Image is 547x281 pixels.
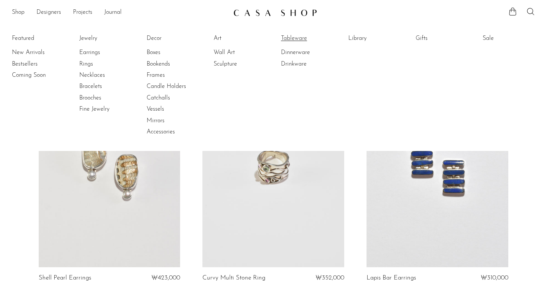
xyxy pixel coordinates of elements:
ul: Tableware [281,33,337,70]
a: Journal [104,8,122,18]
a: Accessories [147,128,202,136]
a: Art [214,34,269,42]
ul: NEW HEADER MENU [12,6,227,19]
span: ₩423,000 [151,275,180,281]
span: ₩352,000 [316,275,344,281]
a: Sale [483,34,538,42]
a: Bestsellers [12,60,68,68]
a: Library [348,34,404,42]
nav: Desktop navigation [12,6,227,19]
a: Fine Jewelry [79,105,135,113]
a: Bracelets [79,82,135,91]
a: Rings [79,60,135,68]
a: Brooches [79,94,135,102]
a: Bookends [147,60,202,68]
a: New Arrivals [12,48,68,57]
a: Jewelry [79,34,135,42]
a: Boxes [147,48,202,57]
ul: Decor [147,33,202,138]
a: Tableware [281,34,337,42]
a: Vessels [147,105,202,113]
a: Frames [147,71,202,79]
a: Designers [36,8,61,18]
ul: Gifts [416,33,471,47]
a: Wall Art [214,48,269,57]
ul: Library [348,33,404,47]
a: Shop [12,8,25,18]
a: Catchalls [147,94,202,102]
a: Necklaces [79,71,135,79]
a: Earrings [79,48,135,57]
ul: Jewelry [79,33,135,115]
ul: Sale [483,33,538,47]
a: Dinnerware [281,48,337,57]
ul: Featured [12,47,68,81]
a: Mirrors [147,117,202,125]
a: Drinkware [281,60,337,68]
a: Sculpture [214,60,269,68]
a: Decor [147,34,202,42]
a: Gifts [416,34,471,42]
ul: Art [214,33,269,70]
span: ₩310,000 [481,275,508,281]
a: Projects [73,8,92,18]
a: Candle Holders [147,82,202,91]
a: Coming Soon [12,71,68,79]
